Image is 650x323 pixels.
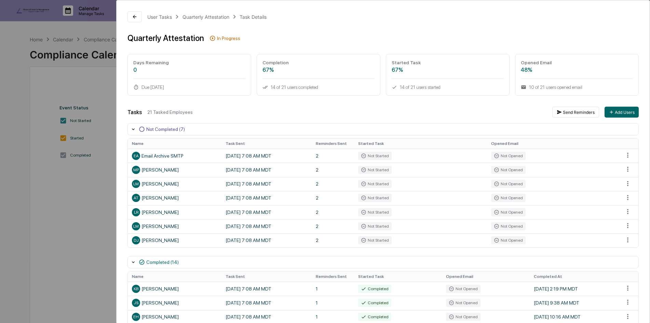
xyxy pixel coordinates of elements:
[221,191,312,205] td: [DATE] 7:08 AM MDT
[312,163,354,177] td: 2
[128,138,221,149] th: Name
[491,236,526,244] div: Not Opened
[605,107,639,118] button: Add Users
[312,138,354,149] th: Reminders Sent
[262,84,375,90] div: 14 of 21 users completed
[487,138,620,149] th: Opened Email
[182,14,229,20] div: Quarterly Attestation
[147,109,547,115] div: 21 Tasked Employees
[358,313,391,321] div: Completed
[132,299,217,307] div: [PERSON_NAME]
[312,282,354,296] td: 1
[491,180,526,188] div: Not Opened
[446,285,480,293] div: Not Opened
[127,33,204,43] div: Quarterly Attestation
[530,271,620,282] th: Completed At
[312,149,354,163] td: 2
[262,67,375,73] div: 67%
[358,222,392,230] div: Not Started
[491,222,526,230] div: Not Opened
[312,296,354,310] td: 1
[128,271,221,282] th: Name
[521,60,633,65] div: Opened Email
[132,180,217,188] div: [PERSON_NAME]
[221,205,312,219] td: [DATE] 7:08 AM MDT
[446,299,480,307] div: Not Opened
[312,191,354,205] td: 2
[221,296,312,310] td: [DATE] 7:08 AM MDT
[358,299,391,307] div: Completed
[147,14,172,20] div: User Tasks
[221,149,312,163] td: [DATE] 7:08 AM MDT
[442,271,530,282] th: Opened Email
[132,236,217,244] div: [PERSON_NAME]
[134,286,138,291] span: KB
[221,271,312,282] th: Task Sent
[221,138,312,149] th: Task Sent
[133,84,245,90] div: Due [DATE]
[134,196,138,200] span: AT
[312,271,354,282] th: Reminders Sent
[262,60,375,65] div: Completion
[134,300,138,305] span: JS
[221,177,312,191] td: [DATE] 7:08 AM MDT
[491,166,526,174] div: Not Opened
[392,67,504,73] div: 67%
[358,180,392,188] div: Not Started
[312,219,354,233] td: 2
[491,208,526,216] div: Not Opened
[132,285,217,293] div: [PERSON_NAME]
[358,152,392,160] div: Not Started
[133,181,139,186] span: LM
[132,313,217,321] div: [PERSON_NAME]
[146,259,179,265] div: Completed (14)
[217,36,240,41] div: In Progress
[221,233,312,247] td: [DATE] 7:08 AM MDT
[146,126,185,132] div: Not Completed (7)
[521,84,633,90] div: 10 of 21 users opened email
[312,233,354,247] td: 2
[132,152,217,160] div: Email Archive SMTP
[221,282,312,296] td: [DATE] 7:08 AM MDT
[312,177,354,191] td: 2
[446,313,480,321] div: Not Opened
[240,14,267,20] div: Task Details
[354,138,487,149] th: Started Task
[530,282,620,296] td: [DATE] 2:19 PM MDT
[132,166,217,174] div: [PERSON_NAME]
[133,60,245,65] div: Days Remaining
[132,222,217,230] div: [PERSON_NAME]
[358,285,391,293] div: Completed
[133,167,139,172] span: MP
[221,219,312,233] td: [DATE] 7:08 AM MDT
[134,210,138,215] span: LR
[358,236,392,244] div: Not Started
[358,166,392,174] div: Not Started
[134,153,139,158] span: EA
[521,67,633,73] div: 48%
[530,296,620,310] td: [DATE] 9:38 AM MDT
[491,194,526,202] div: Not Opened
[358,208,392,216] div: Not Started
[133,314,139,319] span: EH
[392,84,504,90] div: 14 of 21 users started
[312,205,354,219] td: 2
[392,60,504,65] div: Started Task
[491,152,526,160] div: Not Opened
[358,194,392,202] div: Not Started
[132,208,217,216] div: [PERSON_NAME]
[133,224,139,229] span: LM
[552,107,599,118] button: Send Reminders
[132,194,217,202] div: [PERSON_NAME]
[221,163,312,177] td: [DATE] 7:08 AM MDT
[134,238,139,243] span: DJ
[628,300,647,319] iframe: Open customer support
[127,109,142,116] div: Tasks
[133,67,245,73] div: 0
[354,271,442,282] th: Started Task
